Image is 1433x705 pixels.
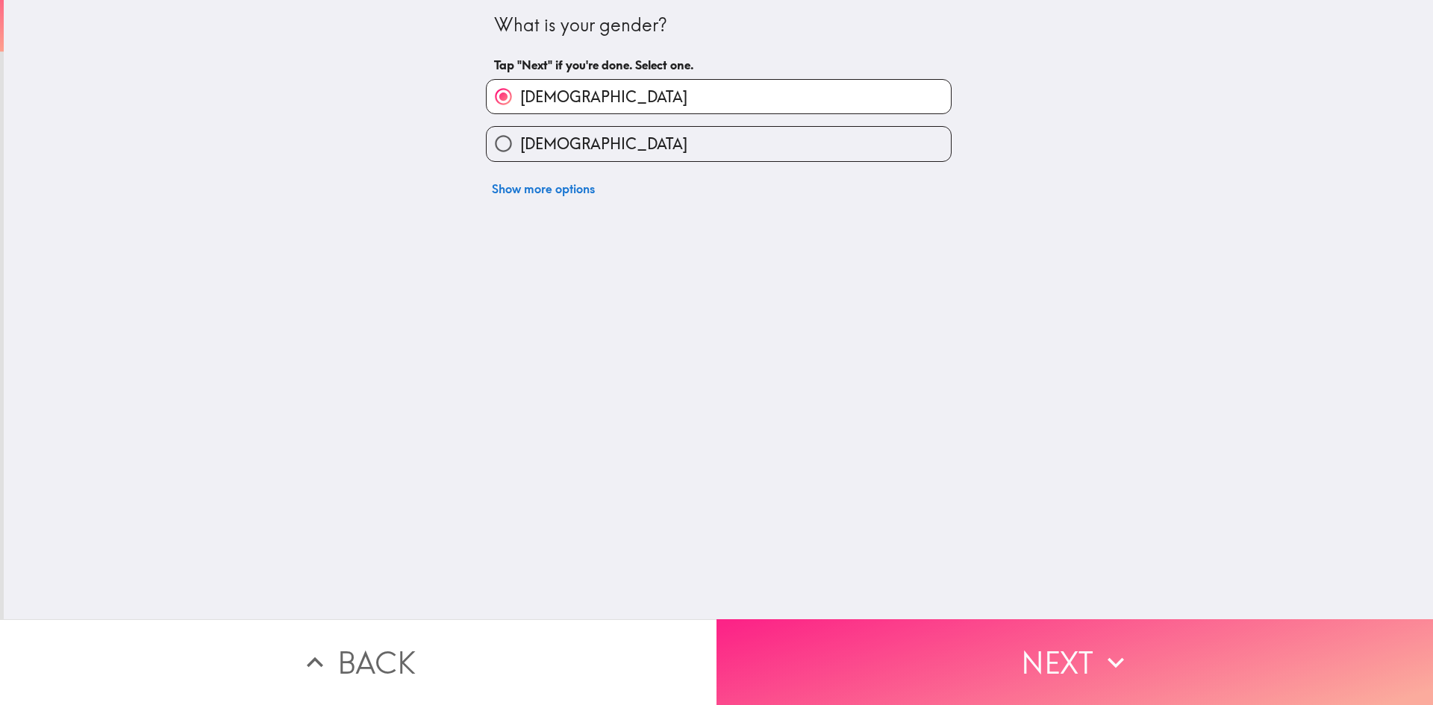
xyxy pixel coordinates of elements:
h6: Tap "Next" if you're done. Select one. [494,57,943,73]
span: [DEMOGRAPHIC_DATA] [520,134,687,154]
button: Next [716,619,1433,705]
span: [DEMOGRAPHIC_DATA] [520,87,687,107]
div: What is your gender? [494,13,943,38]
button: Show more options [486,174,601,204]
button: [DEMOGRAPHIC_DATA] [487,127,951,160]
button: [DEMOGRAPHIC_DATA] [487,80,951,113]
